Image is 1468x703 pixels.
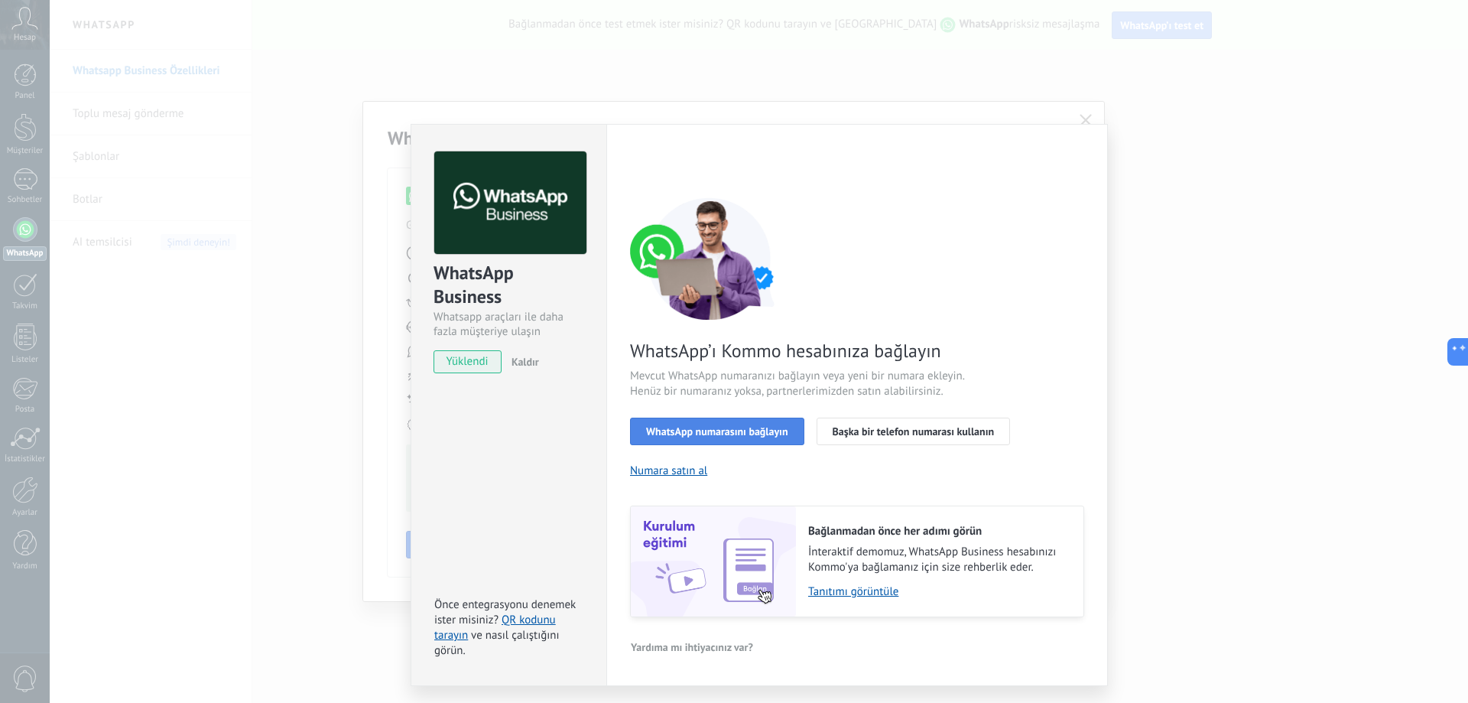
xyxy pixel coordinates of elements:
button: Numara satın al [630,464,707,478]
div: WhatsApp Business [434,261,584,310]
img: logo_main.png [434,151,586,255]
img: connect number [630,197,791,320]
div: Whatsapp araçları ile daha fazla müşteriye ulaşın [434,310,584,339]
h2: Bağlanmadan önce her adımı görün [808,524,1068,539]
span: WhatsApp’ı Kommo hesabınıza bağlayın [630,339,994,363]
button: Yardıma mı ihtiyacınız var? [630,636,754,659]
a: Tanıtımı görüntüle [808,584,1068,599]
span: Yardıma mı ihtiyacınız var? [631,642,753,653]
span: WhatsApp numarasını bağlayın [646,426,788,437]
span: ve nasıl çalıştığını görün. [434,628,559,658]
button: Başka bir telefon numarası kullanın [817,418,1011,445]
a: QR kodunu tarayın [434,613,556,643]
span: Kaldır [512,355,539,369]
span: Önce entegrasyonu denemek ister misiniz? [434,597,576,627]
span: İnteraktif demomuz, WhatsApp Business hesabınızı Kommo'ya bağlamanız için size rehberlik eder. [808,545,1068,575]
span: Başka bir telefon numarası kullanın [833,426,995,437]
span: yüklendi [434,350,501,373]
button: WhatsApp numarasını bağlayın [630,418,804,445]
span: Mevcut WhatsApp numaranızı bağlayın veya yeni bir numara ekleyin. Henüz bir numaranız yoksa, part... [630,369,994,399]
button: Kaldır [505,350,539,373]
